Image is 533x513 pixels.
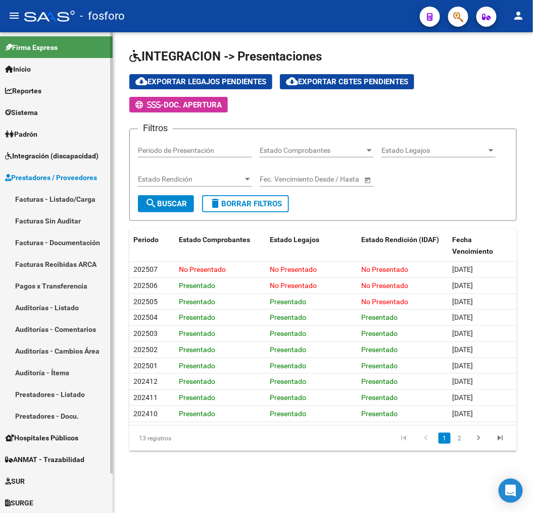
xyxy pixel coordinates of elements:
span: Presentado [179,346,215,354]
span: No Presentado [361,265,408,273]
button: Exportar Cbtes Pendientes [280,74,414,89]
button: Exportar Legajos Pendientes [129,74,272,89]
span: No Presentado [361,281,408,290]
a: go to next page [469,433,488,444]
span: - [135,100,164,109]
div: Open Intercom Messenger [499,479,523,503]
span: 202502 [133,346,158,354]
span: [DATE] [453,377,473,385]
span: Presentado [270,362,307,370]
span: [DATE] [453,410,473,418]
span: Presentado [361,313,398,321]
span: Exportar Cbtes Pendientes [286,77,408,86]
span: Presentado [361,393,398,402]
span: - fosforo [80,5,125,27]
span: Presentado [179,313,215,321]
input: Fecha inicio [260,175,297,184]
button: Buscar [138,195,194,212]
span: [DATE] [453,393,473,402]
mat-icon: cloud_download [286,75,298,87]
span: Firma Express [5,42,58,53]
datatable-header-cell: Estado Comprobantes [175,229,266,262]
span: INTEGRACION -> Presentaciones [129,49,322,64]
span: Estado Comprobantes [179,236,250,244]
span: [DATE] [453,346,473,354]
input: Fecha fin [305,175,355,184]
span: Padrón [5,129,37,140]
span: Prestadores / Proveedores [5,172,97,183]
span: No Presentado [270,281,317,290]
span: [DATE] [453,298,473,306]
span: Estado Legajos [381,146,487,155]
span: Exportar Legajos Pendientes [135,77,266,86]
mat-icon: delete [209,197,221,209]
span: Presentado [179,377,215,385]
span: Presentado [179,410,215,418]
span: Doc. Apertura [164,100,222,109]
a: go to first page [394,433,413,444]
button: Borrar Filtros [202,195,289,212]
span: Presentado [361,410,398,418]
span: Presentado [179,298,215,306]
span: Presentado [270,377,307,385]
mat-icon: person [513,10,525,22]
span: 202503 [133,329,158,337]
mat-icon: search [145,197,157,209]
li: page 2 [452,430,467,447]
button: Open calendar [362,175,373,185]
h3: Filtros [138,121,173,135]
span: 202506 [133,281,158,290]
span: [DATE] [453,329,473,337]
span: Sistema [5,107,38,118]
li: page 1 [437,430,452,447]
mat-icon: cloud_download [135,75,148,87]
span: 202504 [133,313,158,321]
span: Presentado [179,281,215,290]
span: Presentado [270,393,307,402]
a: go to previous page [416,433,435,444]
a: go to last page [491,433,510,444]
div: 13 registros [129,426,205,451]
span: No Presentado [270,265,317,273]
span: [DATE] [453,362,473,370]
datatable-header-cell: Fecha Vencimiento [449,229,517,262]
span: Buscar [145,199,187,208]
span: [DATE] [453,281,473,290]
datatable-header-cell: Estado Legajos [266,229,357,262]
span: 202410 [133,410,158,418]
a: 2 [454,433,466,444]
span: Presentado [270,298,307,306]
button: -Doc. Apertura [129,97,228,112]
span: Presentado [361,362,398,370]
span: Presentado [179,329,215,337]
span: No Presentado [361,298,408,306]
span: Presentado [361,346,398,354]
span: Presentado [179,362,215,370]
span: Borrar Filtros [209,199,282,208]
span: Estado Legajos [270,236,320,244]
span: Hospitales Públicos [5,432,78,443]
span: [DATE] [453,265,473,273]
span: Presentado [270,410,307,418]
span: 202501 [133,362,158,370]
span: Estado Rendición (IDAF) [361,236,439,244]
span: Inicio [5,64,31,75]
span: Presentado [179,393,215,402]
span: Estado Rendición [138,175,243,184]
span: [DATE] [453,313,473,321]
span: Fecha Vencimiento [453,236,494,255]
span: Integración (discapacidad) [5,150,99,161]
span: Presentado [270,313,307,321]
span: Periodo [133,236,159,244]
span: Estado Comprobantes [260,146,365,155]
span: 202507 [133,265,158,273]
span: Presentado [361,377,398,385]
span: SUR [5,476,25,487]
a: 1 [439,433,451,444]
datatable-header-cell: Estado Rendición (IDAF) [357,229,448,262]
span: Presentado [361,329,398,337]
mat-icon: menu [8,10,20,22]
span: 202411 [133,393,158,402]
datatable-header-cell: Periodo [129,229,175,262]
span: ANMAT - Trazabilidad [5,454,84,465]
